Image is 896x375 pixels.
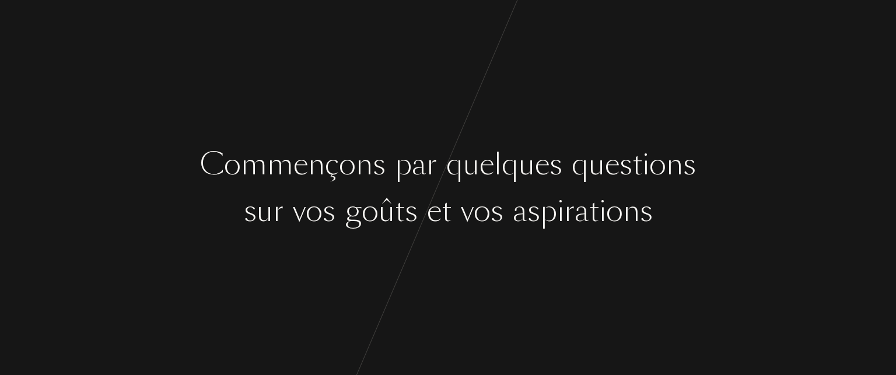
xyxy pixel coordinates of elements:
[257,189,273,233] div: u
[683,142,696,186] div: s
[605,142,619,186] div: e
[244,189,257,233] div: s
[619,142,632,186] div: s
[293,189,306,233] div: v
[345,189,362,233] div: g
[241,142,267,186] div: m
[519,142,535,186] div: u
[642,142,649,186] div: i
[666,142,683,186] div: n
[527,189,540,233] div: s
[564,189,575,233] div: r
[623,189,640,233] div: n
[379,189,395,233] div: û
[491,189,503,233] div: s
[405,189,418,233] div: s
[373,142,386,186] div: s
[356,142,373,186] div: n
[442,189,452,233] div: t
[474,189,491,233] div: o
[575,189,589,233] div: a
[395,142,412,186] div: p
[540,189,557,233] div: p
[362,189,379,233] div: o
[535,142,549,186] div: e
[589,189,599,233] div: t
[557,189,564,233] div: i
[224,142,241,186] div: o
[606,189,623,233] div: o
[308,142,325,186] div: n
[426,142,437,186] div: r
[572,142,589,186] div: q
[427,189,442,233] div: e
[513,189,527,233] div: a
[480,142,494,186] div: e
[589,142,605,186] div: u
[273,189,283,233] div: r
[599,189,606,233] div: i
[549,142,562,186] div: s
[502,142,519,186] div: q
[306,189,323,233] div: o
[463,142,480,186] div: u
[412,142,426,186] div: a
[446,142,463,186] div: q
[267,142,293,186] div: m
[649,142,666,186] div: o
[325,142,339,186] div: ç
[640,189,653,233] div: s
[293,142,308,186] div: e
[323,189,335,233] div: s
[632,142,642,186] div: t
[461,189,474,233] div: v
[339,142,356,186] div: o
[395,189,405,233] div: t
[200,142,224,186] div: C
[494,142,502,186] div: l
